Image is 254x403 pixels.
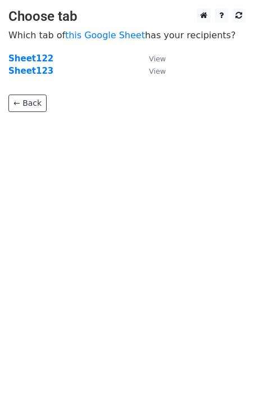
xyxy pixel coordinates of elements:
[8,53,53,64] a: Sheet122
[149,55,166,63] small: View
[8,95,47,112] a: ← Back
[138,53,166,64] a: View
[8,66,53,76] a: Sheet123
[149,67,166,75] small: View
[8,8,246,25] h3: Choose tab
[8,29,246,41] p: Which tab of has your recipients?
[65,30,145,41] a: this Google Sheet
[138,66,166,76] a: View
